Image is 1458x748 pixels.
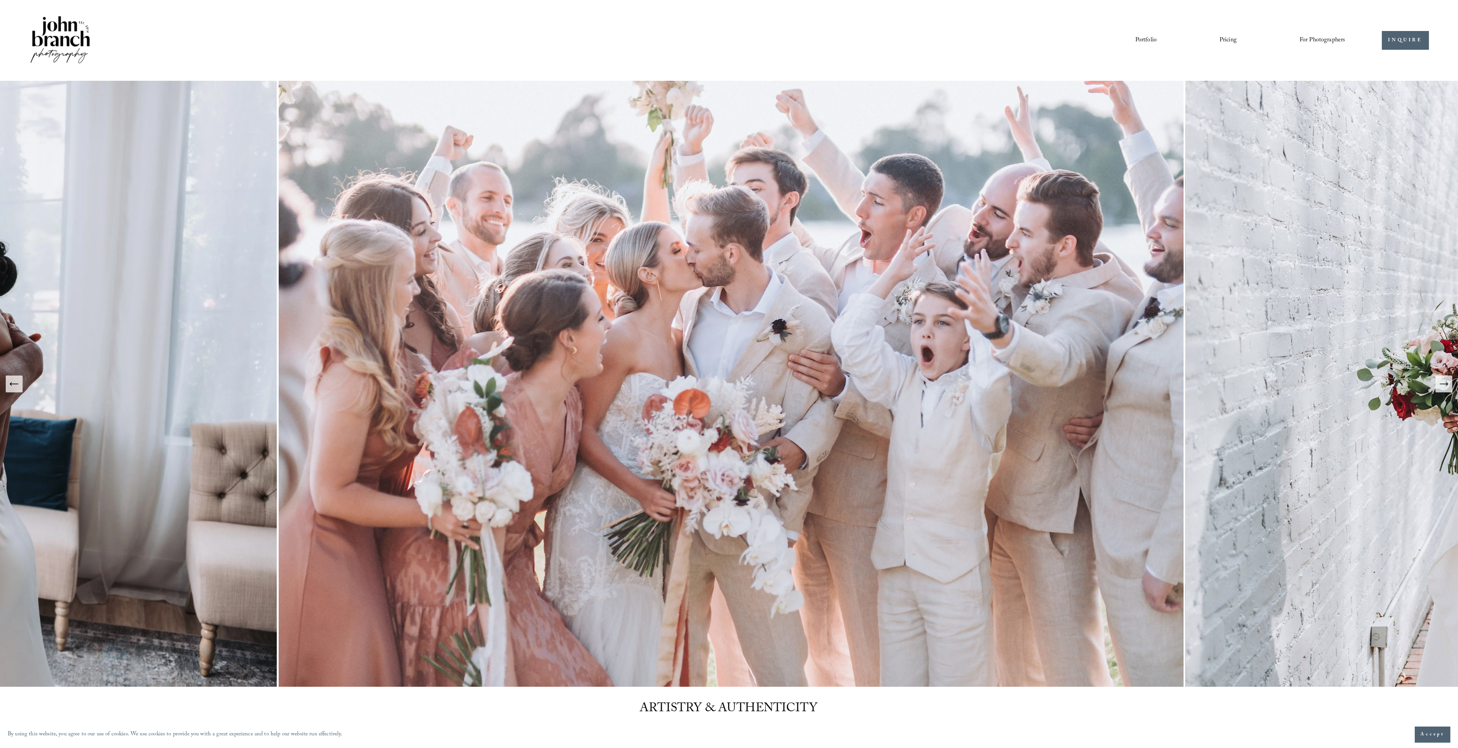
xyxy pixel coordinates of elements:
button: Accept [1415,727,1450,743]
span: Accept [1420,731,1445,738]
a: Portfolio [1135,34,1157,47]
img: A wedding party celebrating outdoors, featuring a bride and groom kissing amidst cheering bridesm... [277,81,1185,687]
p: By using this website, you agree to our use of cookies. We use cookies to provide you with a grea... [8,729,343,740]
img: John Branch IV Photography [29,15,91,66]
a: Pricing [1220,34,1237,47]
button: Next Slide [1435,376,1452,392]
span: For Photographers [1300,34,1345,46]
span: ARTISTRY & AUTHENTICITY [640,699,817,720]
a: folder dropdown [1300,34,1345,47]
a: INQUIRE [1382,31,1429,50]
button: Previous Slide [6,376,23,392]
